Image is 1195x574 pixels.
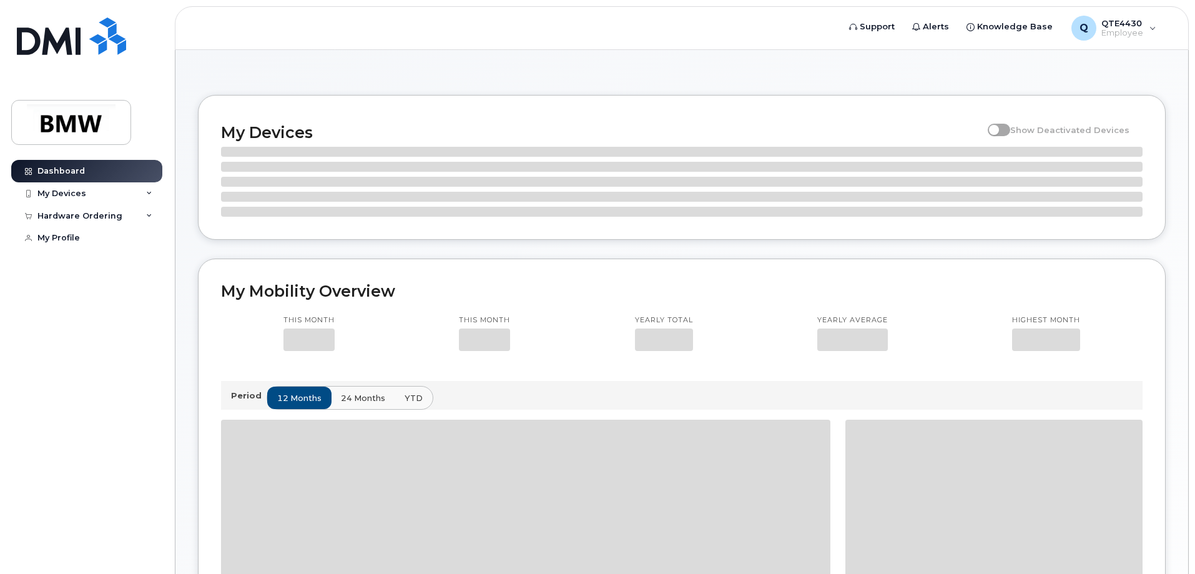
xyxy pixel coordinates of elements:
span: Show Deactivated Devices [1010,125,1129,135]
span: YTD [405,392,423,404]
h2: My Mobility Overview [221,282,1143,300]
p: Highest month [1012,315,1080,325]
p: Period [231,390,267,402]
p: Yearly total [635,315,693,325]
h2: My Devices [221,123,981,142]
p: This month [459,315,510,325]
p: This month [283,315,335,325]
p: Yearly average [817,315,888,325]
input: Show Deactivated Devices [988,118,998,128]
span: 24 months [341,392,385,404]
